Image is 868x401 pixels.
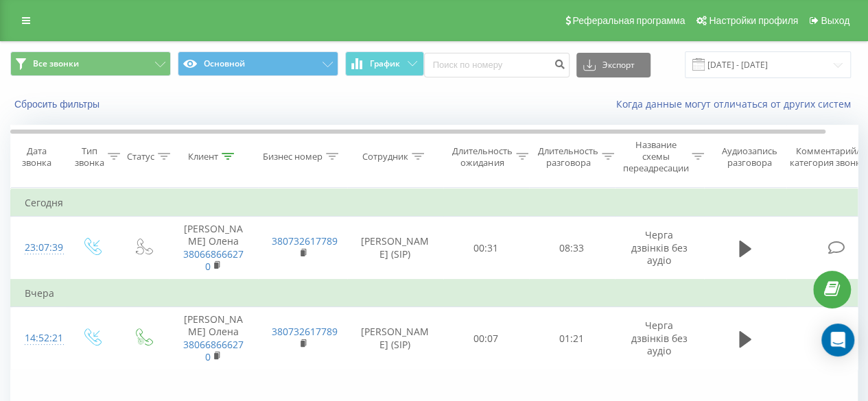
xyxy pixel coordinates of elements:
[345,51,424,76] button: График
[529,307,615,370] td: 01:21
[821,15,849,26] span: Выход
[347,307,443,370] td: [PERSON_NAME] (SIP)
[25,325,52,352] div: 14:52:21
[821,324,854,356] div: Open Intercom Messenger
[33,58,79,69] span: Все звонки
[183,247,244,273] a: 380668666270
[716,145,782,169] div: Аудиозапись разговора
[370,59,400,69] span: График
[576,53,650,77] button: Экспорт
[362,151,408,162] div: Сотрудник
[75,145,104,169] div: Тип звонка
[272,325,338,338] a: 380732617789
[788,145,868,169] div: Комментарий/категория звонка
[529,217,615,280] td: 08:33
[572,15,685,26] span: Реферальная программа
[25,234,52,261] div: 23:07:39
[183,338,244,363] a: 380668666270
[443,217,529,280] td: 00:31
[424,53,570,77] input: Поиск по номеру
[127,151,154,162] div: Статус
[347,217,443,280] td: [PERSON_NAME] (SIP)
[169,217,258,280] td: [PERSON_NAME] Олена
[615,307,704,370] td: Черга дзвінків без аудіо
[443,307,529,370] td: 00:07
[616,97,858,110] a: Когда данные могут отличаться от других систем
[263,151,322,162] div: Бизнес номер
[538,145,598,169] div: Длительность разговора
[10,51,171,76] button: Все звонки
[178,51,338,76] button: Основной
[452,145,513,169] div: Длительность ожидания
[622,139,688,174] div: Название схемы переадресации
[10,98,106,110] button: Сбросить фильтры
[272,234,338,247] a: 380732617789
[169,307,258,370] td: [PERSON_NAME] Олена
[11,145,62,169] div: Дата звонка
[709,15,798,26] span: Настройки профиля
[188,151,218,162] div: Клиент
[615,217,704,280] td: Черга дзвінків без аудіо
